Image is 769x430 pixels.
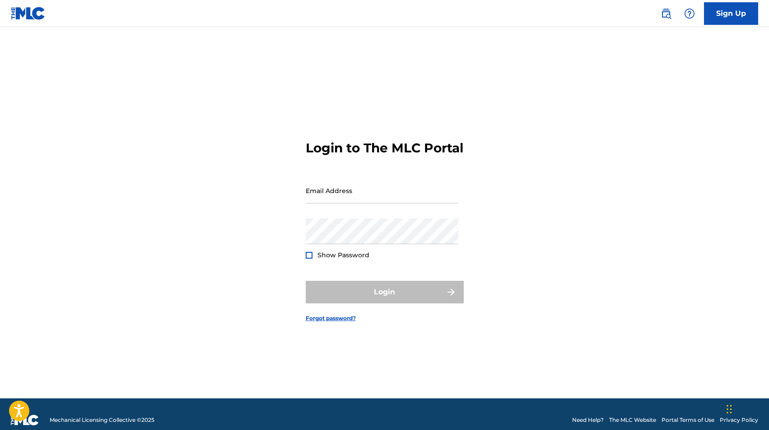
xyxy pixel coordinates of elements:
div: Help [680,5,699,23]
h3: Login to The MLC Portal [306,140,463,156]
img: search [661,8,671,19]
a: The MLC Website [609,416,656,424]
img: MLC Logo [11,7,46,20]
span: Show Password [317,251,369,259]
div: Drag [727,396,732,423]
a: Privacy Policy [720,416,758,424]
span: Mechanical Licensing Collective © 2025 [50,416,154,424]
a: Sign Up [704,2,758,25]
a: Forgot password? [306,314,356,322]
a: Need Help? [572,416,604,424]
img: logo [11,415,39,425]
a: Public Search [657,5,675,23]
a: Portal Terms of Use [662,416,714,424]
img: help [684,8,695,19]
iframe: Chat Widget [724,387,769,430]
